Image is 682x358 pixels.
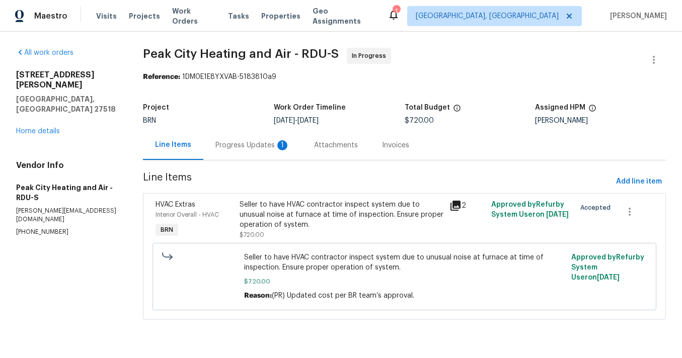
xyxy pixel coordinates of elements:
div: Seller to have HVAC contractor inspect system due to unusual noise at furnace at time of inspecti... [240,200,443,230]
a: Home details [16,128,60,135]
span: Line Items [143,172,612,191]
button: Add line item [612,172,666,191]
p: [PHONE_NUMBER] [16,228,119,236]
div: [PERSON_NAME] [535,117,666,124]
span: Seller to have HVAC contractor inspect system due to unusual noise at furnace at time of inspecti... [244,252,565,273]
div: 1 [277,140,287,150]
h5: Project [143,104,169,111]
span: Approved by Refurby System User on [491,201,569,218]
h4: Vendor Info [16,160,119,170]
span: $720.00 [244,277,565,287]
span: [DATE] [597,274,620,281]
b: Reference: [143,73,180,80]
h5: Assigned HPM [535,104,585,111]
h5: Peak City Heating and Air - RDU-S [16,183,119,203]
span: Interior Overall - HVAC [156,212,219,218]
div: 2 [449,200,485,212]
span: Work Orders [172,6,216,26]
span: In Progress [352,51,390,61]
span: [DATE] [546,211,569,218]
span: Accepted [580,203,615,213]
span: Maestro [34,11,67,21]
div: Attachments [314,140,358,150]
div: 1 [393,6,400,16]
span: HVAC Extras [156,201,195,208]
h2: [STREET_ADDRESS][PERSON_NAME] [16,70,119,90]
span: BRN [157,225,177,235]
a: All work orders [16,49,73,56]
span: The hpm assigned to this work order. [588,104,596,117]
span: [PERSON_NAME] [606,11,667,21]
span: The total cost of line items that have been proposed by Opendoor. This sum includes line items th... [453,104,461,117]
p: [PERSON_NAME][EMAIL_ADDRESS][DOMAIN_NAME] [16,207,119,224]
span: Reason: [244,292,272,299]
span: - [274,117,319,124]
div: Progress Updates [215,140,290,150]
span: Projects [129,11,160,21]
span: Approved by Refurby System User on [571,254,644,281]
span: Visits [96,11,117,21]
div: 1DM0E1E8YXVAB-5183810a9 [143,72,666,82]
span: Peak City Heating and Air - RDU-S [143,48,339,60]
h5: Total Budget [405,104,450,111]
span: Add line item [616,175,662,188]
span: Properties [261,11,300,21]
div: Invoices [382,140,409,150]
span: (PR) Updated cost per BR team’s approval. [272,292,414,299]
span: [DATE] [274,117,295,124]
span: [GEOGRAPHIC_DATA], [GEOGRAPHIC_DATA] [416,11,559,21]
h5: [GEOGRAPHIC_DATA], [GEOGRAPHIC_DATA] 27518 [16,94,119,114]
span: Tasks [228,13,249,20]
span: Geo Assignments [313,6,375,26]
span: $720.00 [240,232,264,238]
span: BRN [143,117,156,124]
span: $720.00 [405,117,434,124]
h5: Work Order Timeline [274,104,346,111]
span: [DATE] [297,117,319,124]
div: Line Items [155,140,191,150]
